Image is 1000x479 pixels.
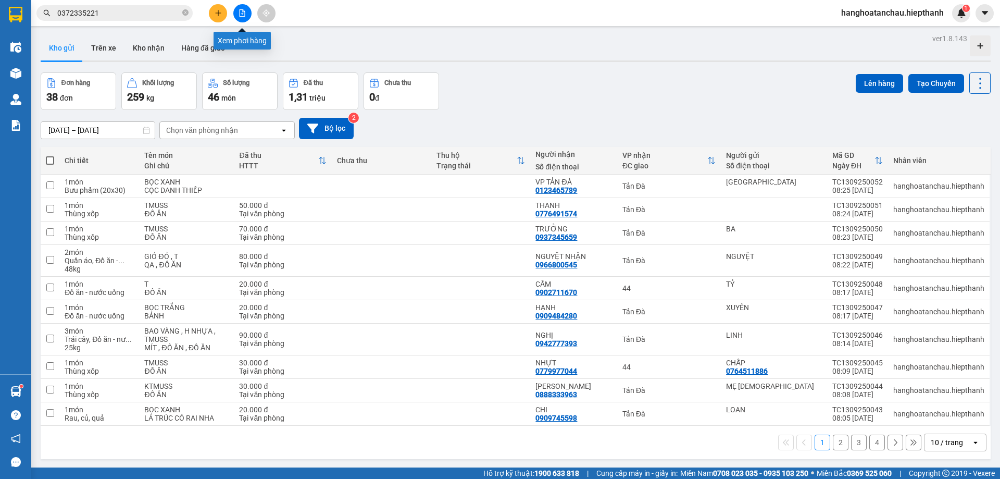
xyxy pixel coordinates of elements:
[893,256,984,265] div: hanghoatanchau.hiepthanh
[535,233,577,241] div: 0937345659
[535,339,577,348] div: 0942777393
[832,261,883,269] div: 08:22 [DATE]
[535,367,577,375] div: 0779977044
[856,74,903,93] button: Lên hàng
[963,5,970,12] sup: 1
[11,434,21,444] span: notification
[65,280,134,288] div: 1 món
[596,468,678,479] span: Cung cấp máy in - giấy in:
[65,312,134,320] div: Đồ ăn - nước uống
[964,5,968,12] span: 1
[239,225,327,233] div: 70.000 đ
[893,335,984,343] div: hanghoatanchau.hiepthanh
[280,126,288,134] svg: open
[41,122,155,139] input: Select a date range.
[817,468,892,479] span: Miền Bắc
[622,162,707,170] div: ĐC giao
[726,331,822,339] div: LINH
[832,339,883,348] div: 08:14 [DATE]
[144,178,229,186] div: BỌC XANH
[239,151,318,159] div: Đã thu
[239,280,327,288] div: 20.000 đ
[535,288,577,297] div: 0902711670
[832,252,883,261] div: TC1309250049
[144,382,229,390] div: KTMUSS
[535,303,612,312] div: HẠNH
[144,261,229,269] div: QA , ĐỒ ĂN
[144,327,229,343] div: BAO VÀNG , H NHỰA , TMUSS
[535,225,612,233] div: TRƯỞNG
[832,178,883,186] div: TC1309250052
[893,156,984,165] div: Nhân viên
[209,4,227,22] button: plus
[832,151,874,159] div: Mã GD
[10,94,21,105] img: warehouse-icon
[239,303,327,312] div: 20.000 đ
[726,151,822,159] div: Người gửi
[41,35,83,60] button: Kho gửi
[899,468,901,479] span: |
[144,303,229,312] div: BỌC TRẮNG
[726,359,822,367] div: CHẤP
[622,229,716,237] div: Tản Đà
[483,468,579,479] span: Hỗ trợ kỹ thuật:
[208,91,219,103] span: 46
[436,151,517,159] div: Thu hộ
[41,72,116,110] button: Đơn hàng38đơn
[304,79,323,87] div: Đã thu
[239,210,327,218] div: Tại văn phòng
[182,8,189,18] span: close-circle
[239,288,327,297] div: Tại văn phòng
[833,6,952,19] span: hanghoatanchau.hiepthanh
[893,229,984,237] div: hanghoatanchau.hiepthanh
[10,386,21,397] img: warehouse-icon
[970,35,991,56] div: Tạo kho hàng mới
[431,147,531,175] th: Toggle SortBy
[622,256,716,265] div: Tản Đà
[221,94,236,102] span: món
[815,435,830,450] button: 1
[535,252,612,261] div: NGUYỆT NHẬN
[57,7,180,19] input: Tìm tên, số ĐT hoặc mã đơn
[893,386,984,395] div: hanghoatanchau.hiepthanh
[223,79,249,87] div: Số lượng
[182,9,189,16] span: close-circle
[239,9,246,17] span: file-add
[726,252,822,261] div: NGUYỆT
[144,201,229,210] div: TMUSS
[893,308,984,316] div: hanghoatanchau.hiepthanh
[144,312,229,320] div: BÁNH
[535,210,577,218] div: 0776491574
[239,390,327,399] div: Tại văn phòng
[309,94,326,102] span: triệu
[144,280,229,288] div: T
[622,410,716,418] div: Tản Đà
[535,201,612,210] div: THANH
[11,457,21,467] span: message
[166,125,238,136] div: Chọn văn phòng nhận
[65,327,134,335] div: 3 món
[832,201,883,210] div: TC1309250051
[257,4,276,22] button: aim
[144,343,229,352] div: MÍT , ĐỒ ĂN , ĐỒ ĂN
[534,469,579,477] strong: 1900 633 818
[827,147,888,175] th: Toggle SortBy
[832,367,883,375] div: 08:09 [DATE]
[126,335,132,343] span: ...
[121,72,197,110] button: Khối lượng259kg
[832,382,883,390] div: TC1309250044
[942,470,949,477] span: copyright
[9,7,22,22] img: logo-vxr
[535,150,612,158] div: Người nhận
[65,186,134,194] div: Bưu phẩm (20x30)
[144,359,229,367] div: TMUSS
[337,156,426,165] div: Chưa thu
[617,147,721,175] th: Toggle SortBy
[726,280,822,288] div: TỶ
[932,33,967,44] div: ver 1.8.143
[146,94,154,102] span: kg
[622,363,716,371] div: 44
[622,205,716,214] div: Tản Đà
[364,72,439,110] button: Chưa thu0đ
[535,414,577,422] div: 0909745598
